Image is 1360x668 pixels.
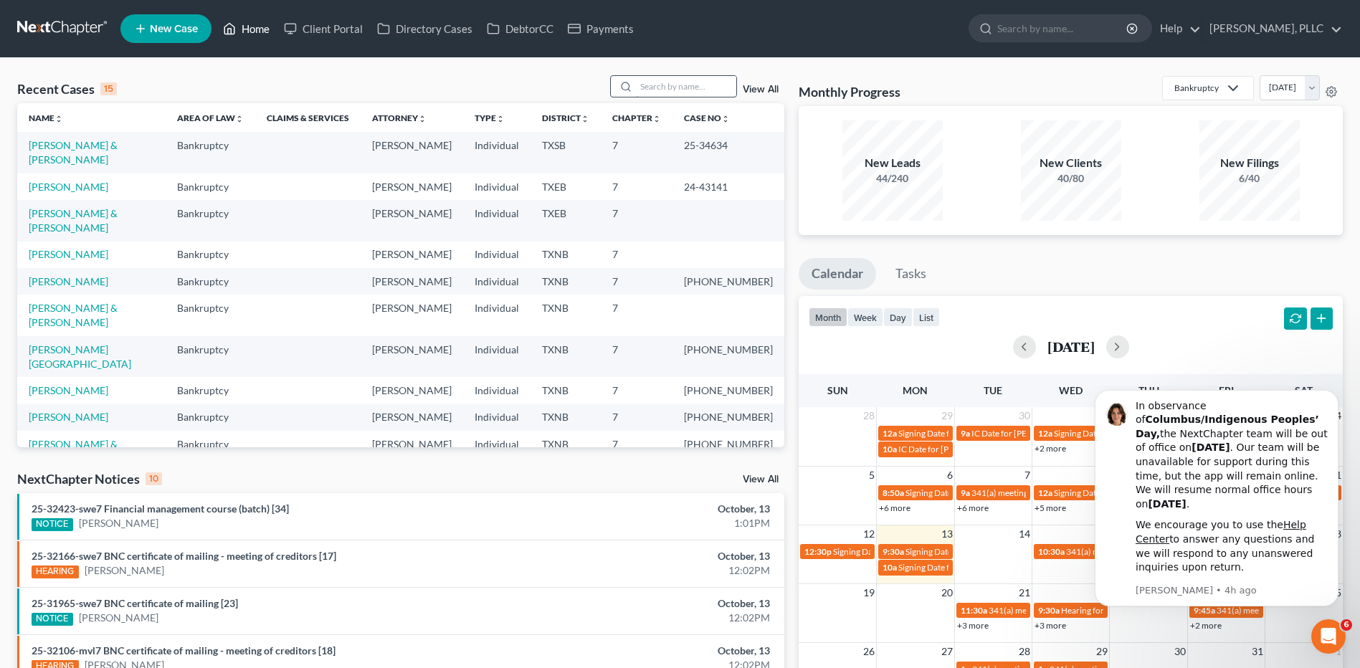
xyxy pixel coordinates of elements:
td: Bankruptcy [166,242,255,268]
div: 15 [100,82,117,95]
span: 341(a) meeting for [PERSON_NAME] [PERSON_NAME] [1066,546,1273,557]
td: [PHONE_NUMBER] [672,377,784,404]
span: 7 [1023,467,1032,484]
h3: Monthly Progress [799,83,900,100]
td: Individual [463,404,531,431]
a: [PERSON_NAME] [29,384,108,396]
td: [PERSON_NAME] [361,431,463,472]
a: +3 more [957,620,989,631]
div: NOTICE [32,613,73,626]
a: Case Nounfold_more [684,113,730,123]
input: Search by name... [997,15,1128,42]
span: 10a [883,562,897,573]
div: 40/80 [1021,171,1121,186]
span: 13 [940,525,954,543]
td: Bankruptcy [166,268,255,295]
td: [PHONE_NUMBER] [672,404,784,431]
span: Thu [1138,384,1159,396]
h2: [DATE] [1047,339,1095,354]
a: [PERSON_NAME] [79,611,158,625]
td: Bankruptcy [166,377,255,404]
div: 12:02PM [533,563,770,578]
td: [PERSON_NAME] [361,404,463,431]
td: [PERSON_NAME] [361,132,463,173]
a: Districtunfold_more [542,113,589,123]
a: +5 more [1035,502,1066,513]
span: Hearing for [PERSON_NAME] [1061,605,1173,616]
td: TXSB [531,132,601,173]
div: NextChapter Notices [17,470,162,487]
td: [PHONE_NUMBER] [672,268,784,295]
i: unfold_more [581,115,589,123]
a: [PERSON_NAME][GEOGRAPHIC_DATA] [29,343,131,370]
a: Help [1153,16,1201,42]
span: 9a [961,487,970,498]
td: [PHONE_NUMBER] [672,431,784,472]
td: 7 [601,377,672,404]
span: 28 [862,407,876,424]
td: 24-43141 [672,173,784,200]
a: [PERSON_NAME] & [PERSON_NAME] [29,302,118,328]
td: Individual [463,336,531,377]
span: 27 [940,643,954,660]
a: Chapterunfold_more [612,113,661,123]
a: [PERSON_NAME] & [PERSON_NAME] [29,438,118,464]
div: New Clients [1021,155,1121,171]
td: 7 [601,431,672,472]
span: Mon [903,384,928,396]
i: unfold_more [418,115,427,123]
td: Bankruptcy [166,173,255,200]
td: Bankruptcy [166,404,255,431]
a: [PERSON_NAME] & [PERSON_NAME] [29,207,118,234]
span: Signing Date for [PERSON_NAME] [898,428,1027,439]
a: [PERSON_NAME] [79,516,158,530]
a: 25-31965-swe7 BNC certificate of mailing [23] [32,597,238,609]
td: Bankruptcy [166,295,255,335]
td: TXNB [531,268,601,295]
button: month [809,307,847,327]
div: 1:01PM [533,516,770,530]
span: 29 [940,407,954,424]
span: 9a [961,428,970,439]
td: Bankruptcy [166,431,255,472]
button: list [913,307,940,327]
div: New Leads [842,155,943,171]
td: 7 [601,295,672,335]
i: unfold_more [652,115,661,123]
a: [PERSON_NAME] [29,248,108,260]
td: 25-34634 [672,132,784,173]
a: Area of Lawunfold_more [177,113,244,123]
span: IC Date for [PERSON_NAME] [898,444,1008,454]
td: TXNB [531,404,601,431]
span: 14 [1017,525,1032,543]
span: 12a [1038,428,1052,439]
div: Recent Cases [17,80,117,97]
a: Payments [561,16,641,42]
span: 10:30a [1038,546,1065,557]
div: 12:02PM [533,611,770,625]
div: October, 13 [533,502,770,516]
span: Wed [1059,384,1083,396]
a: +2 more [1035,443,1066,454]
a: 25-32166-swe7 BNC certificate of mailing - meeting of creditors [17] [32,550,336,562]
td: Bankruptcy [166,132,255,173]
div: 6/40 [1199,171,1300,186]
a: Attorneyunfold_more [372,113,427,123]
td: 7 [601,268,672,295]
span: 21 [1017,584,1032,601]
span: Signing Date for [PERSON_NAME] [905,487,1034,498]
div: 44/240 [842,171,943,186]
td: Bankruptcy [166,336,255,377]
td: [PERSON_NAME] [361,336,463,377]
span: 26 [862,643,876,660]
a: +6 more [879,502,910,513]
iframe: Intercom live chat [1311,619,1346,654]
th: Claims & Services [255,103,361,132]
td: Individual [463,200,531,241]
a: Tasks [883,258,939,290]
